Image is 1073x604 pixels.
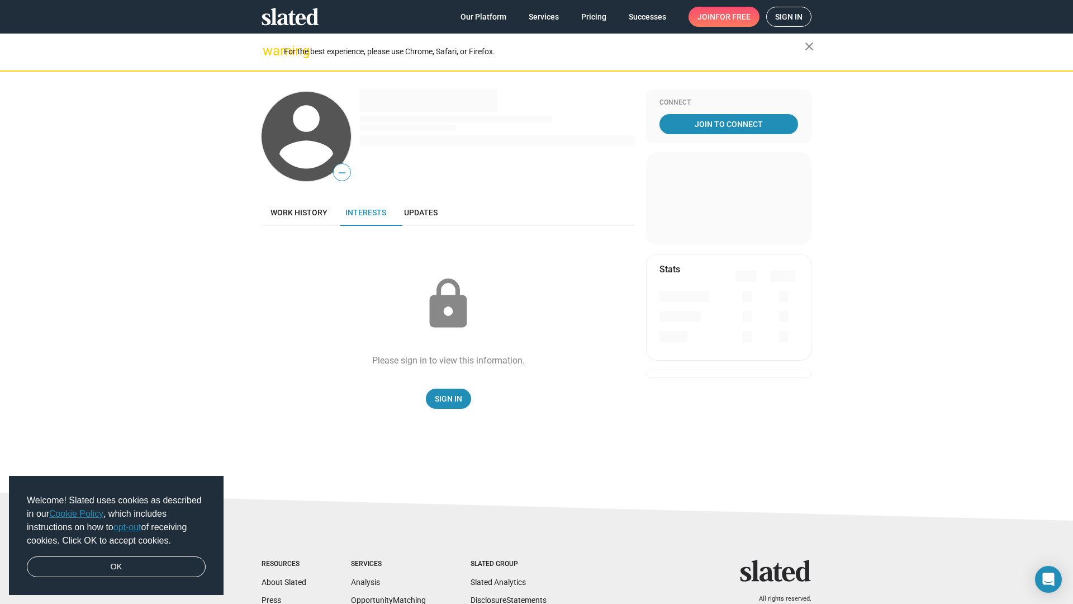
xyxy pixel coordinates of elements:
a: Services [520,7,568,27]
a: Successes [620,7,675,27]
mat-icon: close [803,40,816,53]
span: Join To Connect [662,114,796,134]
a: Our Platform [452,7,515,27]
a: Cookie Policy [49,509,103,518]
a: Analysis [351,578,380,587]
span: Successes [629,7,666,27]
a: opt-out [113,522,141,532]
span: Sign In [435,389,462,409]
span: Join [697,7,751,27]
span: Work history [270,208,327,217]
span: Welcome! Slated uses cookies as described in our , which includes instructions on how to of recei... [27,494,206,548]
a: Join To Connect [659,114,798,134]
span: Sign in [775,7,803,26]
span: for free [715,7,751,27]
a: Updates [395,199,447,226]
div: Please sign in to view this information. [372,355,525,366]
a: Sign In [426,389,471,409]
div: Services [351,560,426,569]
div: Resources [262,560,306,569]
a: About Slated [262,578,306,587]
span: Updates [404,208,438,217]
div: Open Intercom Messenger [1035,566,1062,593]
span: — [334,166,350,180]
a: Joinfor free [689,7,759,27]
a: Interests [336,199,395,226]
a: Work history [262,199,336,226]
a: Slated Analytics [471,578,526,587]
mat-icon: lock [420,276,476,332]
div: For the best experience, please use Chrome, Safari, or Firefox. [284,44,805,59]
a: Sign in [766,7,811,27]
a: dismiss cookie message [27,556,206,578]
mat-card-title: Stats [659,263,680,275]
div: cookieconsent [9,476,224,596]
div: Slated Group [471,560,547,569]
mat-icon: warning [263,44,276,58]
span: Interests [345,208,386,217]
span: Pricing [581,7,606,27]
span: Services [529,7,559,27]
span: Our Platform [460,7,506,27]
div: Connect [659,98,798,107]
a: Pricing [572,7,615,27]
